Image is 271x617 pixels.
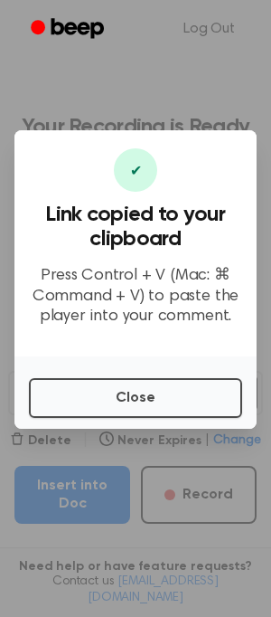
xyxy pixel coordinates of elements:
p: Press Control + V (Mac: ⌘ Command + V) to paste the player into your comment. [29,266,242,327]
h3: Link copied to your clipboard [29,203,242,252]
a: Log Out [165,7,253,51]
a: Beep [18,12,120,47]
button: Close [29,378,242,418]
div: ✔ [114,148,157,192]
